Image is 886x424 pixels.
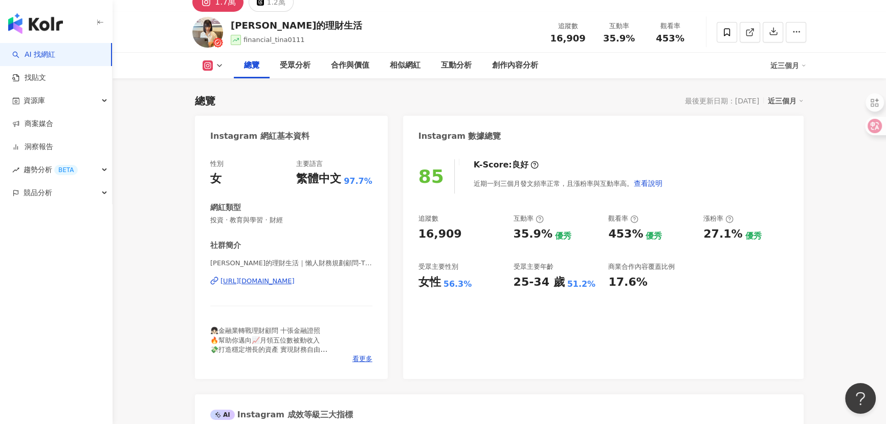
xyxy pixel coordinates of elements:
div: 453% [608,226,643,242]
span: 資源庫 [24,89,45,112]
div: 良好 [512,159,528,171]
div: AI [210,410,235,420]
div: Instagram 數據總覽 [418,131,501,142]
div: K-Score : [474,159,539,171]
div: 繁體中文 [296,171,341,187]
div: 17.6% [608,274,647,290]
div: 互動率 [513,214,543,223]
span: 453% [656,33,684,44]
span: rise [12,166,19,174]
button: 查看說明 [633,173,663,194]
div: 觀看率 [651,21,690,31]
div: 總覽 [195,94,215,108]
div: 創作內容分析 [492,59,538,72]
div: 總覽 [244,59,259,72]
div: 社群簡介 [210,240,241,251]
div: 互動率 [600,21,638,31]
div: [URL][DOMAIN_NAME] [220,277,295,286]
span: 查看說明 [634,179,662,187]
span: 趨勢分析 [24,158,78,181]
div: BETA [54,165,78,175]
div: 56.3% [444,279,472,290]
div: 追蹤數 [548,21,587,31]
div: 漲粉率 [703,214,734,223]
div: 受眾分析 [280,59,311,72]
div: 互動分析 [441,59,472,72]
span: 👧🏻金融業轉戰理財顧問 十張金融證照 🔥幫助你邁向📈月領五位數被動收入 💸打造穩定增長的資產 實現財務自由 - 💰懶人理財｜讓錢自動賺錢的鈔能力 👑財務策略｜傳統金融 & 幣圈穩健理財 - 帶你... [210,327,370,409]
div: 商業合作內容覆蓋比例 [608,262,675,271]
div: 主要語言 [296,159,323,168]
div: 優秀 [646,230,662,242]
div: 優秀 [555,230,571,242]
div: 16,909 [418,226,462,242]
div: 女性 [418,274,441,290]
div: 最後更新日期：[DATE] [685,97,759,105]
div: Instagram 成效等級三大指標 [210,409,352,420]
a: searchAI 找網紅 [12,50,55,60]
div: 近三個月 [770,57,806,74]
img: logo [8,13,63,34]
div: 受眾主要性別 [418,262,458,271]
div: 受眾主要年齡 [513,262,553,271]
img: KOL Avatar [192,17,223,48]
a: 找貼文 [12,73,46,83]
span: 投資 · 教育與學習 · 財經 [210,216,372,225]
div: 近期一到三個月發文頻率正常，且漲粉率與互動率高。 [474,173,663,194]
span: 97.7% [344,176,372,187]
div: 51.2% [567,279,596,290]
div: 性別 [210,159,224,168]
div: 優秀 [745,230,761,242]
a: 洞察報告 [12,142,53,152]
div: 觀看率 [608,214,638,223]
iframe: Help Scout Beacon - Open [845,383,876,414]
div: 相似網紅 [390,59,420,72]
a: 商案媒合 [12,119,53,129]
span: 競品分析 [24,181,52,204]
a: [URL][DOMAIN_NAME] [210,277,372,286]
div: 合作與價值 [331,59,369,72]
span: financial_tina0111 [243,36,304,44]
span: 16,909 [550,33,585,44]
div: 35.9% [513,226,552,242]
div: Instagram 網紅基本資料 [210,131,309,142]
span: 35.9% [603,33,635,44]
div: 女 [210,171,221,187]
div: 追蹤數 [418,214,438,223]
div: 85 [418,166,444,187]
span: 看更多 [352,354,372,364]
div: 近三個月 [768,94,804,108]
div: [PERSON_NAME]的理財生活 [231,19,362,32]
span: [PERSON_NAME]的理財生活｜懶人財務規劃顧問-Tzu ting | financial_tina0111 [210,259,372,268]
div: 網紅類型 [210,202,241,213]
div: 25-34 歲 [513,274,564,290]
div: 27.1% [703,226,742,242]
